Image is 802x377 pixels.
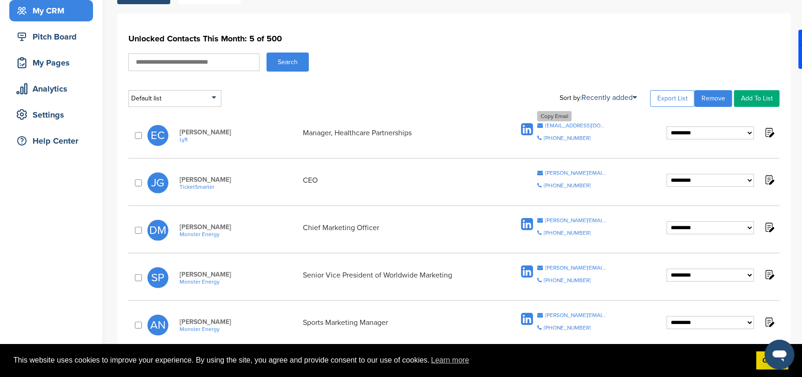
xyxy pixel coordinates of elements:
[14,2,93,19] div: My CRM
[180,136,298,143] a: Lyft
[544,135,591,141] div: [PHONE_NUMBER]
[303,128,490,143] div: Manager, Healthcare Partnerships
[544,278,591,283] div: [PHONE_NUMBER]
[128,90,221,107] div: Default list
[147,172,168,193] span: JG
[14,132,93,149] div: Help Center
[14,28,93,45] div: Pitch Board
[544,183,591,188] div: [PHONE_NUMBER]
[650,90,695,107] a: Export List
[544,325,591,331] div: [PHONE_NUMBER]
[763,126,775,138] img: Notes
[544,230,591,236] div: [PHONE_NUMBER]
[13,353,749,367] span: This website uses cookies to improve your experience. By using the site, you agree and provide co...
[756,351,789,370] a: dismiss cookie message
[14,54,93,71] div: My Pages
[147,267,168,288] span: SP
[180,318,298,326] span: [PERSON_NAME]
[303,176,490,190] div: CEO
[734,90,780,107] a: Add To List
[581,93,637,102] a: Recently added
[180,231,298,238] a: Monster Energy
[545,218,607,223] div: [PERSON_NAME][EMAIL_ADDRESS][PERSON_NAME][DOMAIN_NAME]
[147,125,168,146] span: EC
[128,30,780,47] h1: Unlocked Contacts This Month: 5 of 500
[695,90,732,107] a: Remove
[180,278,298,285] a: Monster Energy
[9,26,93,47] a: Pitch Board
[147,315,168,336] span: AN
[763,269,775,280] img: Notes
[180,223,298,231] span: [PERSON_NAME]
[560,94,637,101] div: Sort by:
[545,170,607,176] div: [PERSON_NAME][EMAIL_ADDRESS][DOMAIN_NAME]
[303,271,490,285] div: Senior Vice President of Worldwide Marketing
[763,221,775,233] img: Notes
[763,174,775,185] img: Notes
[180,128,298,136] span: [PERSON_NAME]
[765,340,795,370] iframe: Button to launch messaging window
[180,176,298,184] span: [PERSON_NAME]
[537,111,572,121] div: Copy Email
[9,52,93,73] a: My Pages
[303,223,490,238] div: Chief Marketing Officer
[267,53,309,72] button: Search
[430,353,471,367] a: learn more about cookies
[545,123,607,128] div: [EMAIL_ADDRESS][DOMAIN_NAME]
[9,130,93,152] a: Help Center
[180,326,298,332] a: Monster Energy
[14,106,93,123] div: Settings
[9,78,93,99] a: Analytics
[763,316,775,328] img: Notes
[180,271,298,278] span: [PERSON_NAME]
[545,265,607,271] div: [PERSON_NAME][EMAIL_ADDRESS][PERSON_NAME][DOMAIN_NAME]
[9,104,93,126] a: Settings
[545,312,607,318] div: [PERSON_NAME][EMAIL_ADDRESS][PERSON_NAME][DOMAIN_NAME]
[180,184,298,190] a: TicketSmarter
[14,80,93,97] div: Analytics
[147,220,168,241] span: DM
[303,318,490,332] div: Sports Marketing Manager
